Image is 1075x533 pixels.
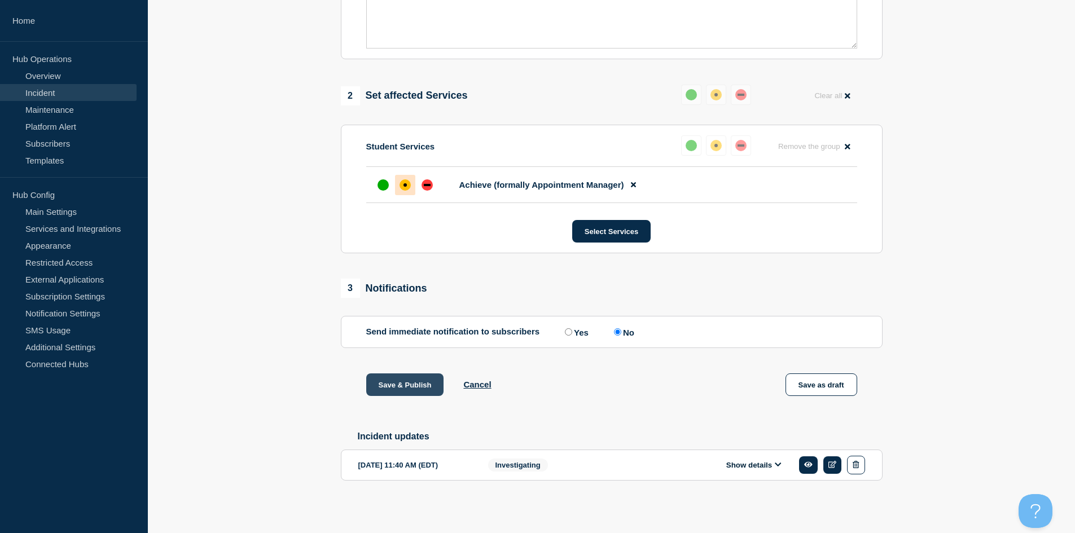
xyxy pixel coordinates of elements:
[562,327,589,337] label: Yes
[366,373,444,396] button: Save & Publish
[706,85,726,105] button: affected
[572,220,651,243] button: Select Services
[366,327,857,337] div: Send immediate notification to subscribers
[565,328,572,336] input: Yes
[1019,494,1052,528] iframe: Help Scout Beacon - Open
[686,140,697,151] div: up
[706,135,726,156] button: affected
[731,135,751,156] button: down
[488,459,548,472] span: Investigating
[808,85,857,107] button: Clear all
[378,179,389,191] div: up
[341,279,360,298] span: 3
[735,140,747,151] div: down
[463,380,491,389] button: Cancel
[786,373,857,396] button: Save as draft
[611,327,634,337] label: No
[681,135,701,156] button: up
[400,179,411,191] div: affected
[358,431,883,442] h2: Incident updates
[366,142,435,151] p: Student Services
[341,86,360,105] span: 2
[710,140,722,151] div: affected
[778,142,840,151] span: Remove the group
[358,456,471,474] div: [DATE] 11:40 AM (EDT)
[771,135,857,157] button: Remove the group
[735,89,747,100] div: down
[366,327,540,337] p: Send immediate notification to subscribers
[686,89,697,100] div: up
[710,89,722,100] div: affected
[341,86,468,105] div: Set affected Services
[723,460,785,470] button: Show details
[459,180,624,190] span: Achieve (formally Appointment Manager)
[731,85,751,105] button: down
[681,85,701,105] button: up
[614,328,621,336] input: No
[422,179,433,191] div: down
[341,279,427,298] div: Notifications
